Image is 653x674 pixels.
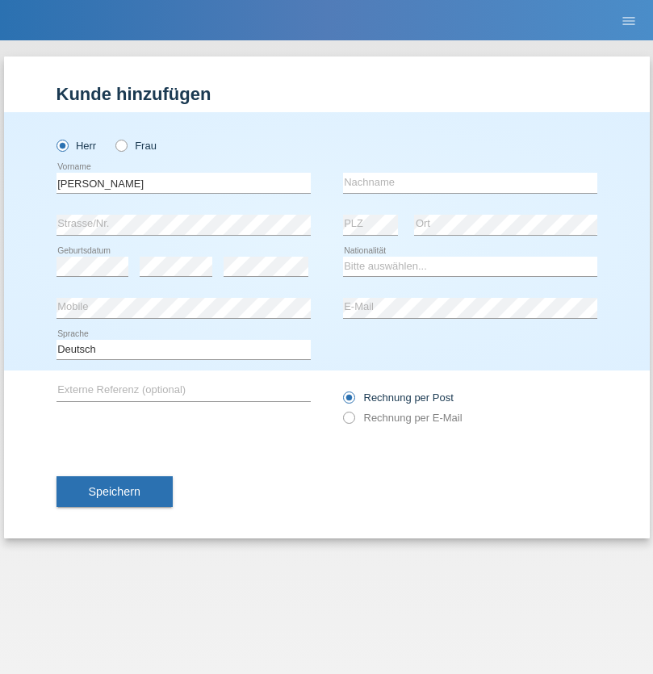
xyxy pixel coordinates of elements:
[343,412,463,424] label: Rechnung per E-Mail
[115,140,126,150] input: Frau
[115,140,157,152] label: Frau
[57,140,67,150] input: Herr
[57,140,97,152] label: Herr
[343,391,454,404] label: Rechnung per Post
[613,15,645,25] a: menu
[57,476,173,507] button: Speichern
[89,485,140,498] span: Speichern
[57,84,597,104] h1: Kunde hinzufügen
[343,391,354,412] input: Rechnung per Post
[343,412,354,432] input: Rechnung per E-Mail
[621,13,637,29] i: menu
